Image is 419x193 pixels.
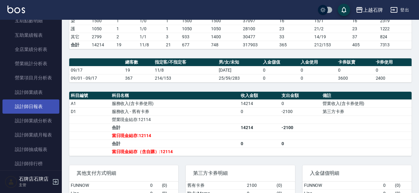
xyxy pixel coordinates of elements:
[278,33,313,41] td: 33
[164,17,180,25] td: 1
[363,6,383,14] div: 上越石牌
[2,99,59,114] a: 設計師日報表
[5,176,17,188] img: Person
[336,58,374,66] th: 卡券販賣
[69,66,124,74] td: 09/17
[110,92,239,100] th: 科目名稱
[124,74,153,82] td: 367
[321,107,412,115] td: 第三方卡券
[69,99,110,107] td: A1
[209,33,242,41] td: 1400
[138,17,164,25] td: 1 / 0
[138,33,164,41] td: 1 / 1
[164,25,180,33] td: 1
[245,182,275,190] td: 2100
[69,58,412,82] table: a dense table
[110,132,239,140] td: 當日現金結存:12114
[2,128,59,142] a: 設計師業績月報表
[115,41,138,49] td: 19
[299,66,336,74] td: 0
[19,182,50,188] p: 主管
[351,17,379,25] td: 16
[115,33,138,41] td: 2
[239,140,280,148] td: 0
[180,25,209,33] td: 1050
[124,66,153,74] td: 19
[313,17,351,25] td: 15 / 1
[2,42,59,57] a: 全店業績分析表
[164,33,180,41] td: 3
[193,170,287,176] span: 第三方卡券明細
[69,182,149,190] td: FUNNOW
[69,92,412,156] table: a dense table
[110,148,239,156] td: 當日現金結存（含自購）:12114
[2,71,59,85] a: 營業項目月分析表
[336,66,374,74] td: 0
[186,182,245,190] td: 舊有卡券
[280,140,321,148] td: 0
[280,124,321,132] td: -2100
[388,4,412,16] button: 登出
[217,74,261,82] td: 25/59/283
[110,99,239,107] td: 服務收入(含卡券使用)
[2,14,59,28] a: 互助點數明細
[261,66,299,74] td: 0
[7,6,25,13] img: Logo
[138,41,164,49] td: 11/8
[69,17,90,25] td: 染
[313,41,351,49] td: 212/153
[241,17,278,25] td: 37097
[239,92,280,100] th: 收入金額
[321,92,412,100] th: 備註
[239,124,280,132] td: 14214
[69,41,90,49] td: 合計
[241,41,278,49] td: 317903
[2,28,59,42] a: 互助業績報表
[261,58,299,66] th: 入金儲值
[393,182,412,190] td: ( 0 )
[278,41,313,49] td: 365
[2,57,59,71] a: 營業統計分析表
[280,107,321,115] td: -2100
[241,33,278,41] td: 30477
[239,107,280,115] td: 0
[374,58,412,66] th: 卡券使用
[69,92,110,100] th: 科目編號
[180,33,209,41] td: 933
[217,66,261,74] td: [DATE]
[353,4,385,16] button: 上越石牌
[303,182,382,190] td: FUNNOW
[2,142,59,157] a: 設計師抽成報表
[69,25,90,33] td: 護
[313,33,351,41] td: 14 / 19
[241,25,278,33] td: 28100
[153,58,218,66] th: 指定客/不指定客
[278,25,313,33] td: 23
[261,74,299,82] td: 0
[313,25,351,33] td: 21 / 2
[69,107,110,115] td: D1
[278,17,313,25] td: 16
[280,99,321,107] td: 0
[374,66,412,74] td: 0
[336,74,374,82] td: 3600
[110,115,239,124] td: 營業現金結存:12114
[2,114,59,128] a: 設計師業績分析表
[239,99,280,107] td: 14214
[2,157,59,171] a: 設計師排行榜
[69,74,124,82] td: 09/01 - 09/17
[110,140,239,148] td: 合計
[90,41,115,49] td: 14214
[149,182,160,190] td: 0
[115,17,138,25] td: 1
[209,41,242,49] td: 748
[90,17,115,25] td: 1500
[2,85,59,99] a: 設計師業績表
[138,25,164,33] td: 1 / 0
[299,58,336,66] th: 入金使用
[217,58,261,66] th: 男/女/未知
[209,25,242,33] td: 1050
[351,33,379,41] td: 37
[115,25,138,33] td: 1
[124,58,153,66] th: 總客數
